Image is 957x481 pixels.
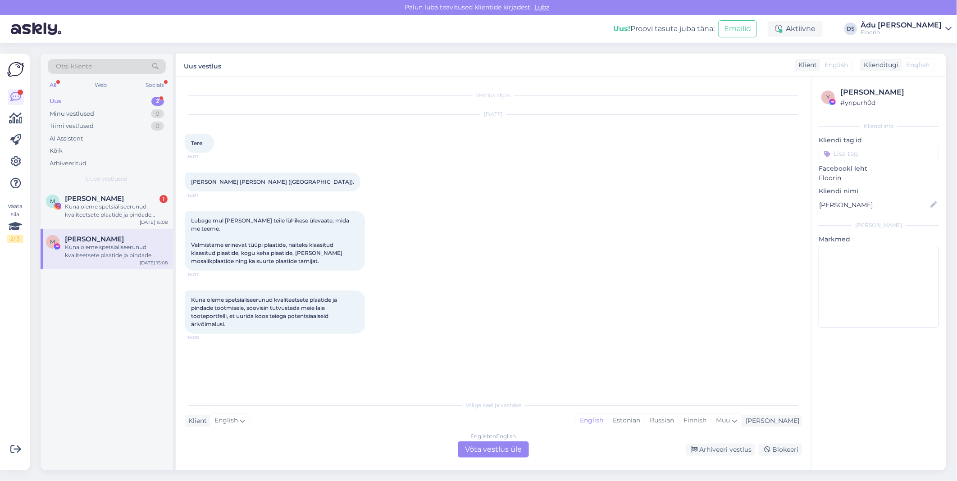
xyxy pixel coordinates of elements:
p: Kliendi tag'id [819,136,939,145]
label: Uus vestlus [184,59,221,71]
div: 2 [151,97,164,106]
p: Märkmed [819,235,939,244]
div: [DATE] 15:08 [140,219,168,226]
a: Ädu [PERSON_NAME]Floorin [861,22,952,36]
span: Kuna oleme spetsialiseerunud kvaliteetsete plaatide ja pindade tootmisele, soovisin tutvustada me... [191,296,338,327]
div: 0 [151,109,164,118]
img: Askly Logo [7,61,24,78]
div: [DATE] 15:08 [140,259,168,266]
span: Uued vestlused [86,175,128,183]
div: Kliendi info [819,122,939,130]
input: Lisa tag [819,147,939,160]
div: 2 / 3 [7,235,23,243]
span: English [214,416,238,426]
div: Blokeeri [759,444,802,456]
div: Russian [645,414,679,427]
span: y [826,94,830,100]
p: Kliendi nimi [819,186,939,196]
div: Proovi tasuta juba täna: [613,23,715,34]
div: Estonian [608,414,645,427]
div: Minu vestlused [50,109,94,118]
div: Floorin [861,29,942,36]
div: 0 [151,122,164,131]
span: 15:07 [187,192,221,199]
div: Võta vestlus üle [458,441,529,458]
div: English to English [471,432,516,440]
span: 15:08 [187,334,221,341]
span: English [906,60,930,70]
span: Miral Domingotiles [65,235,124,243]
div: Arhiveeri vestlus [686,444,755,456]
div: Finnish [679,414,711,427]
div: [PERSON_NAME] [840,87,936,98]
div: Tiimi vestlused [50,122,94,131]
div: Klient [185,416,207,426]
div: Kuna oleme spetsialiseerunud kvaliteetsete plaatide ja pindade tootmisele, soovisin tutvustada me... [65,243,168,259]
span: Luba [532,3,552,11]
b: Uus! [613,24,630,33]
div: Vestlus algas [185,91,802,100]
div: DS [844,23,857,35]
div: # ynpurh0d [840,98,936,108]
div: Ädu [PERSON_NAME] [861,22,942,29]
div: Valige keel ja vastake [185,401,802,409]
div: English [575,414,608,427]
div: Klient [795,60,817,70]
div: Uus [50,97,61,106]
div: AI Assistent [50,134,83,143]
div: Socials [144,79,166,91]
span: Otsi kliente [56,62,92,71]
p: Facebooki leht [819,164,939,173]
button: Emailid [718,20,757,37]
span: Miral Domingotiles [65,195,124,203]
div: Kõik [50,146,63,155]
span: Lubage mul [PERSON_NAME] teile lühikese ülevaate, mida me teeme. Valmistame erinevat tüüpi plaati... [191,217,351,264]
span: 15:07 [187,153,221,160]
p: Floorin [819,173,939,183]
div: Kuna oleme spetsialiseerunud kvaliteetsete plaatide ja pindade tootmisele, soovisin tutvustada me... [65,203,168,219]
span: M [50,238,55,245]
div: [PERSON_NAME] [819,221,939,229]
span: Tere [191,140,202,146]
div: Arhiveeritud [50,159,87,168]
span: 15:07 [187,271,221,278]
span: English [825,60,848,70]
span: [PERSON_NAME] [PERSON_NAME] ([GEOGRAPHIC_DATA]). [191,178,354,185]
div: Aktiivne [768,21,823,37]
span: M [50,198,55,204]
div: [PERSON_NAME] [742,416,799,426]
div: 1 [159,195,168,203]
div: All [48,79,58,91]
div: Klienditugi [860,60,898,70]
div: Vaata siia [7,202,23,243]
div: [DATE] [185,110,802,118]
input: Lisa nimi [819,200,929,210]
div: Web [93,79,109,91]
span: Muu [716,416,730,424]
